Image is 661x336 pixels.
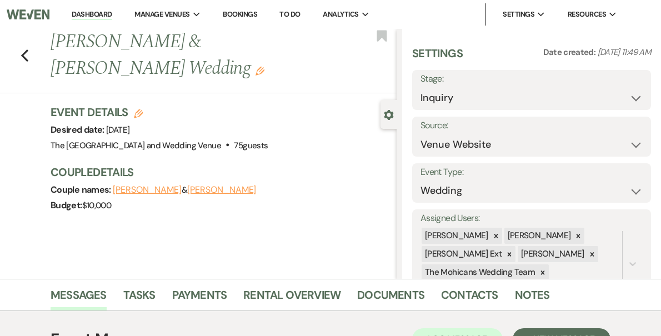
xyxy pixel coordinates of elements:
[420,118,643,134] label: Source:
[113,185,182,194] button: [PERSON_NAME]
[51,164,385,180] h3: Couple Details
[51,29,323,82] h1: [PERSON_NAME] & [PERSON_NAME] Wedding
[7,3,49,26] img: Weven Logo
[357,286,424,310] a: Documents
[72,9,112,20] a: Dashboard
[234,140,268,151] span: 75 guests
[51,286,107,310] a: Messages
[134,9,189,20] span: Manage Venues
[412,46,463,70] h3: Settings
[106,124,129,136] span: [DATE]
[422,228,490,244] div: [PERSON_NAME]
[172,286,227,310] a: Payments
[51,124,106,136] span: Desired date:
[503,9,534,20] span: Settings
[323,9,358,20] span: Analytics
[515,286,550,310] a: Notes
[243,286,340,310] a: Rental Overview
[123,286,156,310] a: Tasks
[384,109,394,119] button: Close lead details
[256,66,264,76] button: Edit
[51,184,113,195] span: Couple names:
[51,199,82,211] span: Budget:
[568,9,606,20] span: Resources
[113,184,256,195] span: &
[82,200,112,211] span: $10,000
[422,246,503,262] div: [PERSON_NAME] Ext
[187,185,256,194] button: [PERSON_NAME]
[279,9,300,19] a: To Do
[441,286,498,310] a: Contacts
[420,210,643,227] label: Assigned Users:
[223,9,257,19] a: Bookings
[51,104,268,120] h3: Event Details
[420,71,643,87] label: Stage:
[51,140,221,151] span: The [GEOGRAPHIC_DATA] and Wedding Venue
[504,228,573,244] div: [PERSON_NAME]
[598,47,651,58] span: [DATE] 11:49 AM
[518,246,586,262] div: [PERSON_NAME]
[420,164,643,180] label: Event Type:
[422,264,537,280] div: The Mohicans Wedding Team
[543,47,598,58] span: Date created:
